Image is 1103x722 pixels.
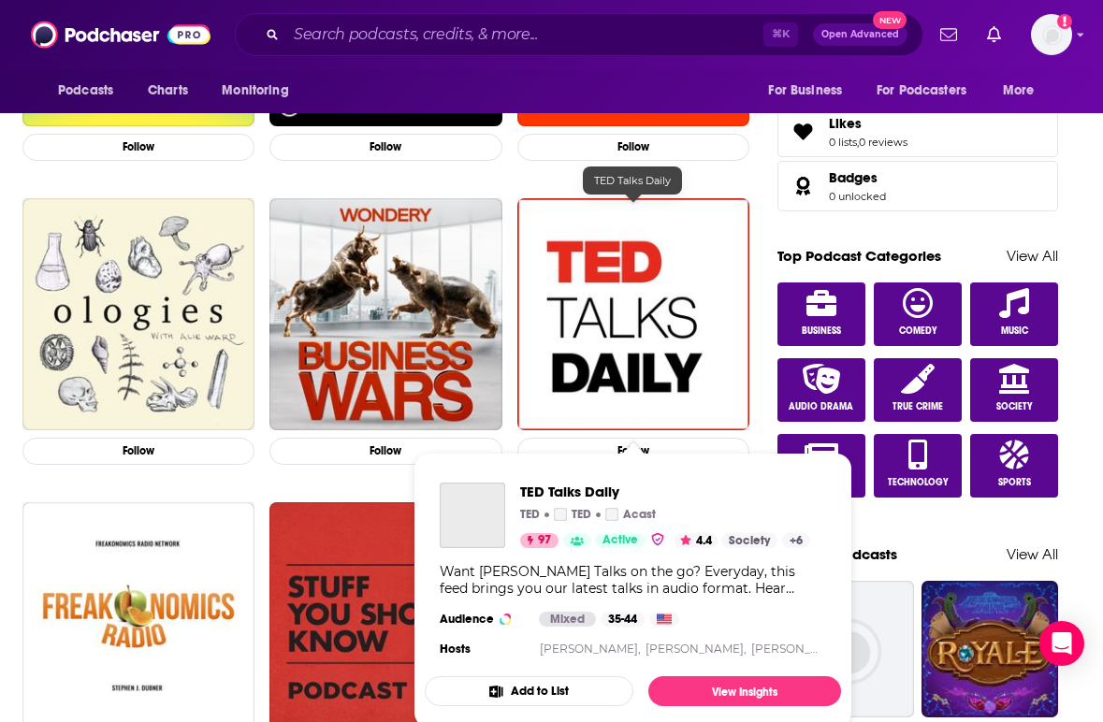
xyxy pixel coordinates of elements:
[440,483,505,548] a: TED Talks Daily
[789,401,853,412] span: Audio Drama
[829,115,907,132] a: Likes
[802,325,841,337] span: Business
[864,73,994,108] button: open menu
[58,78,113,104] span: Podcasts
[209,73,312,108] button: open menu
[675,533,718,548] button: 4.4
[829,169,886,186] a: Badges
[440,563,826,597] div: Want [PERSON_NAME] Talks on the go? Everyday, this feed brings you our latest talks in audio form...
[520,533,559,548] a: 97
[520,507,540,522] p: TED
[777,434,865,498] a: News
[899,325,937,337] span: Comedy
[1031,14,1072,55] span: Logged in as HughE
[829,190,886,203] a: 0 unlocked
[554,507,591,522] a: TED
[874,282,962,346] a: Comedy
[777,161,1058,211] span: Badges
[970,282,1058,346] a: Music
[602,531,638,550] span: Active
[980,19,1009,51] a: Show notifications dropdown
[782,533,810,548] a: +6
[1007,247,1058,265] a: View All
[538,531,551,550] span: 97
[623,507,656,522] p: Acast
[31,17,210,52] img: Podchaser - Follow, Share and Rate Podcasts
[583,166,682,195] div: TED Talks Daily
[777,282,865,346] a: Business
[768,78,842,104] span: For Business
[933,19,965,51] a: Show notifications dropdown
[874,434,962,498] a: Technology
[998,477,1031,488] span: Sports
[751,642,849,656] a: [PERSON_NAME]
[650,531,665,547] img: verified Badge
[425,676,633,706] button: Add to List
[873,11,907,29] span: New
[755,73,865,108] button: open menu
[22,198,254,430] img: Ologies with Alie Ward
[148,78,188,104] span: Charts
[1001,325,1028,337] span: Music
[517,438,749,465] button: Follow
[22,134,254,161] button: Follow
[22,438,254,465] button: Follow
[136,73,199,108] a: Charts
[595,533,646,548] a: Active
[269,198,501,430] img: Business Wars
[877,78,966,104] span: For Podcasters
[235,13,923,56] div: Search podcasts, credits, & more...
[1003,78,1035,104] span: More
[539,612,596,627] div: Mixed
[1031,14,1072,55] img: User Profile
[996,401,1033,412] span: Society
[829,115,862,132] span: Likes
[517,198,749,430] img: TED Talks Daily
[1039,621,1084,666] div: Open Intercom Messenger
[874,358,962,422] a: True Crime
[646,642,747,656] a: [PERSON_NAME],
[440,642,471,657] h4: Hosts
[601,612,645,627] div: 35-44
[1007,545,1058,563] a: View All
[970,358,1058,422] a: Society
[440,612,524,627] h3: Audience
[269,134,501,161] button: Follow
[990,73,1058,108] button: open menu
[777,358,865,422] a: Audio Drama
[520,483,810,500] a: TED Talks Daily
[648,676,841,706] a: View Insights
[859,136,907,149] a: 0 reviews
[829,136,857,149] a: 0 lists
[222,78,288,104] span: Monitoring
[1031,14,1072,55] button: Show profile menu
[970,434,1058,498] a: Sports
[45,73,138,108] button: open menu
[893,401,943,412] span: True Crime
[888,477,949,488] span: Technology
[784,119,821,145] a: Likes
[829,169,878,186] span: Badges
[784,173,821,199] a: Badges
[763,22,798,47] span: ⌘ K
[813,23,907,46] button: Open AdvancedNew
[517,134,749,161] button: Follow
[1057,14,1072,29] svg: Add a profile image
[721,533,777,548] a: Society
[922,581,1058,717] img: The Adventure Zone
[857,136,859,149] span: ,
[572,507,591,522] p: TED
[821,30,899,39] span: Open Advanced
[777,107,1058,157] span: Likes
[286,20,763,50] input: Search podcasts, credits, & more...
[777,247,941,265] a: Top Podcast Categories
[269,438,501,465] button: Follow
[540,642,641,656] a: [PERSON_NAME],
[605,507,656,522] a: Acast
